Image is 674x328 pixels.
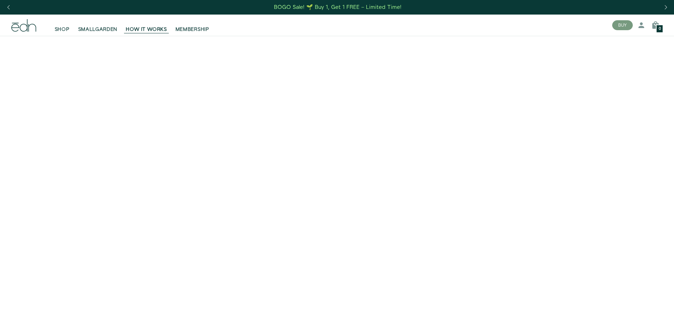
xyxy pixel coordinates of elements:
[273,2,402,13] a: BOGO Sale! 🌱 Buy 1, Get 1 FREE – Limited Time!
[55,26,70,33] span: SHOP
[50,17,74,33] a: SHOP
[274,4,401,11] div: BOGO Sale! 🌱 Buy 1, Get 1 FREE – Limited Time!
[74,17,122,33] a: SMALLGARDEN
[122,17,171,33] a: HOW IT WORKS
[126,26,167,33] span: HOW IT WORKS
[176,26,209,33] span: MEMBERSHIP
[612,20,633,30] button: BUY
[171,17,214,33] a: MEMBERSHIP
[659,27,661,31] span: 0
[78,26,118,33] span: SMALLGARDEN
[619,307,667,324] iframe: Opens a widget where you can find more information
